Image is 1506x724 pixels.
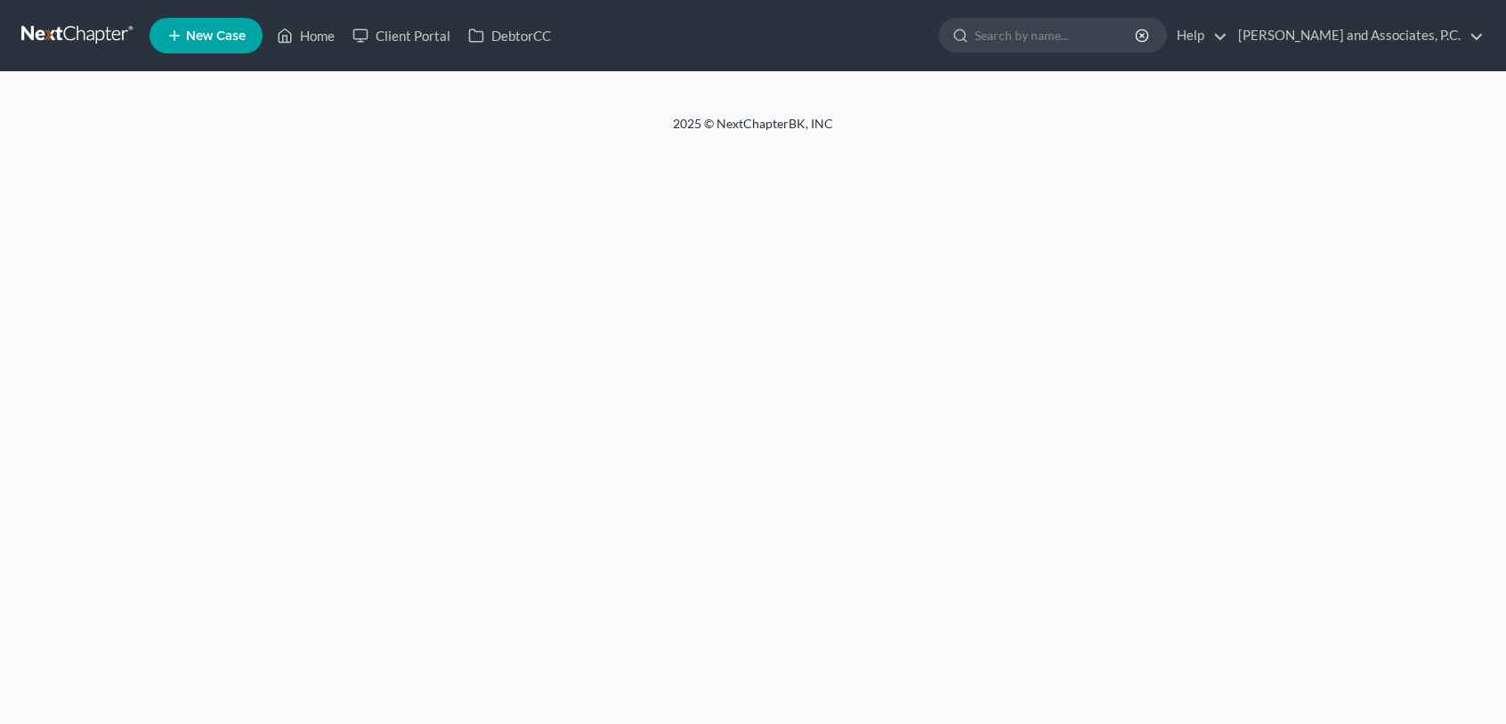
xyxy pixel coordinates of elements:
a: Client Portal [344,20,459,52]
a: Help [1168,20,1227,52]
a: [PERSON_NAME] and Associates, P.C. [1229,20,1484,52]
a: Home [268,20,344,52]
span: New Case [186,29,246,43]
div: 2025 © NextChapterBK, INC [246,115,1260,147]
input: Search by name... [975,19,1138,52]
a: DebtorCC [459,20,560,52]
